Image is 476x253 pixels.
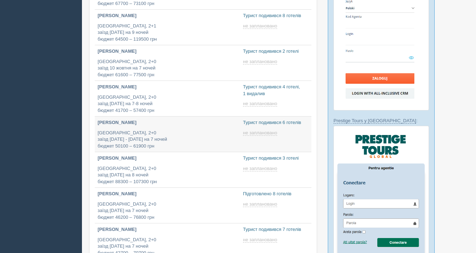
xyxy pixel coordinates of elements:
p: : [333,117,429,124]
p: [PERSON_NAME] [98,155,237,162]
span: не заплановано [243,201,277,207]
a: не заплановано [243,201,279,207]
a: не заплановано [243,166,279,171]
span: не заплановано [243,166,277,171]
a: [PERSON_NAME] [GEOGRAPHIC_DATA], 2+0заїзд 10 жовтня на 7 ночейбюджет 61600 – 77500 грн [95,45,240,81]
p: Турист подивився 2 готелі [243,48,309,55]
p: [GEOGRAPHIC_DATA], 2+0 заїзд [DATE] на 8 ночей бюджет 88300 – 107300 грн [98,165,237,185]
p: Турист подивився 6 готелів [243,119,309,126]
a: [PERSON_NAME] [GEOGRAPHIC_DATA], 2+0заїзд [DATE] на 7-8 ночейбюджет 41700 – 57400 грн [95,81,240,116]
p: Підготовлено 8 готелів [243,191,309,197]
p: [PERSON_NAME] [98,191,237,197]
p: [PERSON_NAME] [98,48,237,55]
p: Турист подивився 4 готелі, 1 видалив [243,84,309,97]
span: не заплановано [243,59,277,64]
a: не заплановано [243,237,279,243]
a: [PERSON_NAME] [GEOGRAPHIC_DATA], 2+0заїзд [DATE] - [DATE] на 7 ночейбюджет 50100 – 61900 грн [95,117,240,152]
span: не заплановано [243,23,277,29]
p: [GEOGRAPHIC_DATA], 2+0 заїзд [DATE] на 7 ночей бюджет 46200 – 76800 грн [98,201,237,221]
span: не заплановано [243,101,277,107]
p: [PERSON_NAME] [98,84,237,91]
p: [PERSON_NAME] [98,12,237,19]
a: [PERSON_NAME] [GEOGRAPHIC_DATA], 2+1заїзд [DATE] на 9 ночейбюджет 64500 – 119500 грн [95,10,240,45]
a: не заплановано [243,59,279,64]
p: Турист подивився 7 готелів [243,226,309,233]
a: [PERSON_NAME] [GEOGRAPHIC_DATA], 2+0заїзд [DATE] на 7 ночейбюджет 46200 – 76800 грн [95,188,240,223]
p: [PERSON_NAME] [98,226,237,233]
a: не заплановано [243,130,279,136]
a: Prestige Tours у [GEOGRAPHIC_DATA] [333,118,416,124]
a: не заплановано [243,23,279,29]
p: [GEOGRAPHIC_DATA], 2+0 заїзд 10 жовтня на 7 ночей бюджет 61600 – 77500 грн [98,58,237,78]
a: не заплановано [243,101,279,107]
p: Турист подивився 3 готелі [243,155,309,162]
p: Турист подивився 8 готелів [243,12,309,19]
p: [GEOGRAPHIC_DATA], 2+1 заїзд [DATE] на 9 ночей бюджет 64500 – 119500 грн [98,23,237,43]
a: [PERSON_NAME] [GEOGRAPHIC_DATA], 2+0заїзд [DATE] на 8 ночейбюджет 88300 – 107300 грн [95,152,240,187]
p: [GEOGRAPHIC_DATA], 2+0 заїзд [DATE] - [DATE] на 7 ночей бюджет 50100 – 61900 грн [98,130,237,150]
span: не заплановано [243,130,277,136]
p: [GEOGRAPHIC_DATA], 2+0 заїзд [DATE] на 7-8 ночей бюджет 41700 – 57400 грн [98,94,237,114]
span: не заплановано [243,237,277,243]
p: [PERSON_NAME] [98,119,237,126]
